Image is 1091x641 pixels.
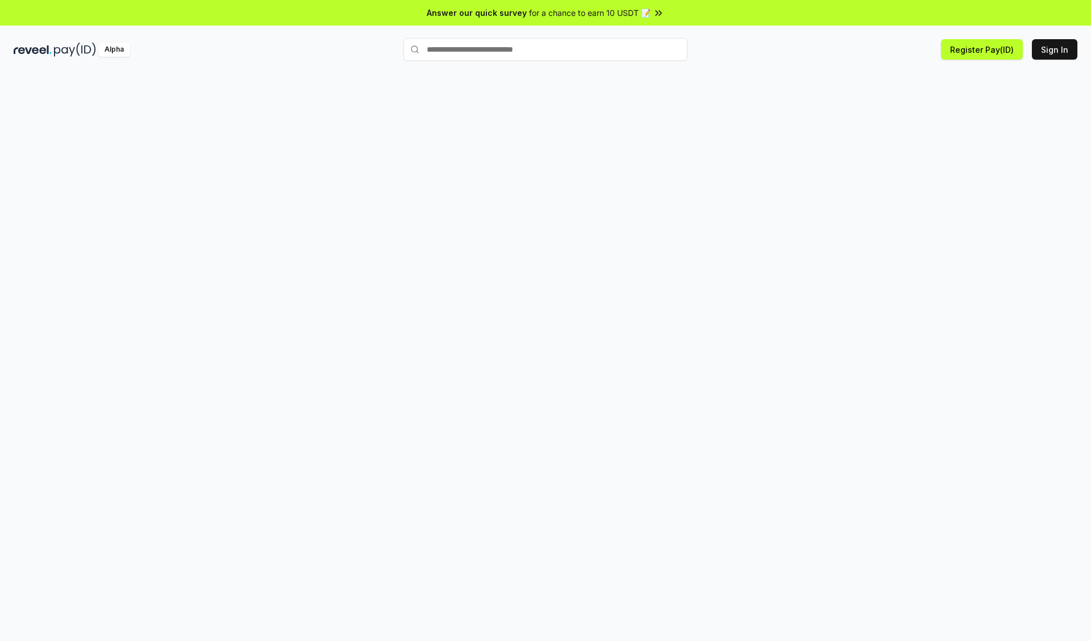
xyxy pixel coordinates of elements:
button: Sign In [1032,39,1077,60]
img: reveel_dark [14,43,52,57]
span: Answer our quick survey [427,7,527,19]
button: Register Pay(ID) [941,39,1023,60]
span: for a chance to earn 10 USDT 📝 [529,7,651,19]
img: pay_id [54,43,96,57]
div: Alpha [98,43,130,57]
